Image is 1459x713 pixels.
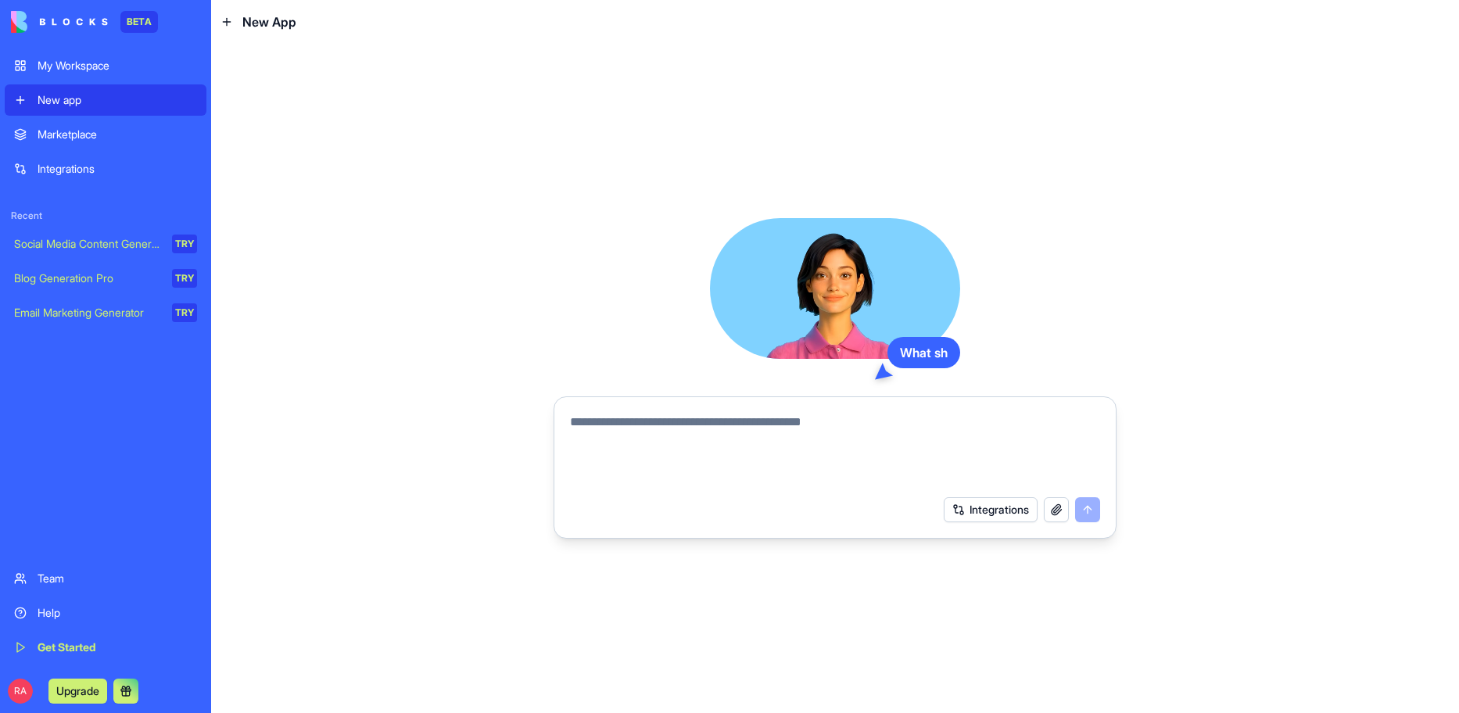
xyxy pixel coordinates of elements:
div: What sh [887,337,960,368]
a: Email Marketing GeneratorTRY [5,297,206,328]
div: Blog Generation Pro [14,271,161,286]
a: Upgrade [48,683,107,698]
div: New app [38,92,197,108]
a: Integrations [5,153,206,185]
a: Social Media Content GeneratorTRY [5,228,206,260]
a: New app [5,84,206,116]
div: My Workspace [38,58,197,73]
div: Team [38,571,197,586]
div: TRY [172,235,197,253]
a: Team [5,563,206,594]
div: Social Media Content Generator [14,236,161,252]
a: BETA [11,11,158,33]
a: My Workspace [5,50,206,81]
button: Upgrade [48,679,107,704]
a: Get Started [5,632,206,663]
img: logo [11,11,108,33]
div: TRY [172,303,197,322]
div: Get Started [38,640,197,655]
button: Integrations [944,497,1038,522]
div: Help [38,605,197,621]
a: Help [5,597,206,629]
div: BETA [120,11,158,33]
span: New App [242,13,296,31]
div: TRY [172,269,197,288]
span: Recent [5,210,206,222]
div: Marketplace [38,127,197,142]
span: RA [8,679,33,704]
div: Integrations [38,161,197,177]
a: Blog Generation ProTRY [5,263,206,294]
div: Email Marketing Generator [14,305,161,321]
a: Marketplace [5,119,206,150]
